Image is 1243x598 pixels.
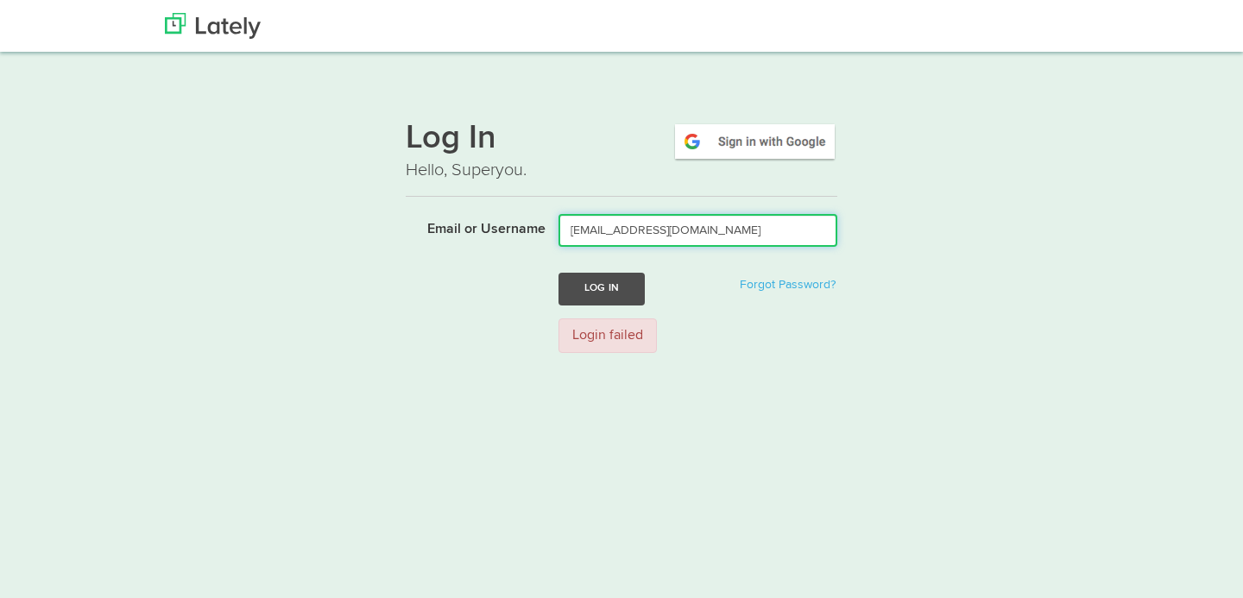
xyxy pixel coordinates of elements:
img: google-signin.png [672,122,837,161]
input: Email or Username [558,214,837,247]
div: Login failed [558,318,657,354]
p: Hello, Superyou. [406,158,837,183]
label: Email or Username [393,214,546,240]
a: Forgot Password? [740,279,836,291]
img: Lately [165,13,261,39]
button: Log In [558,273,645,305]
h1: Log In [406,122,837,158]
